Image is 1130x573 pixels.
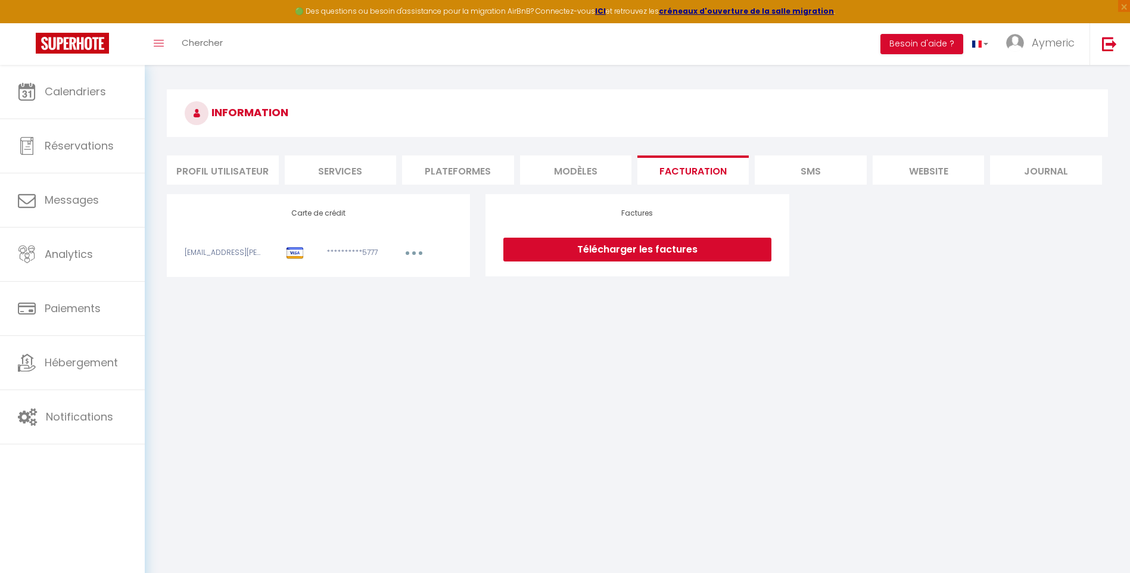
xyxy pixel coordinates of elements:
[990,155,1101,185] li: Journal
[1102,36,1117,51] img: logout
[36,33,109,54] img: Super Booking
[182,36,223,49] span: Chercher
[520,155,631,185] li: MODÈLES
[997,23,1089,65] a: ... Aymeric
[880,34,963,54] button: Besoin d'aide ?
[167,155,278,185] li: Profil Utilisateur
[659,6,834,16] a: créneaux d'ouverture de la salle migration
[45,84,106,99] span: Calendriers
[873,155,984,185] li: website
[167,89,1108,137] h3: INFORMATION
[755,155,866,185] li: SMS
[402,155,513,185] li: Plateformes
[285,155,396,185] li: Services
[45,247,93,261] span: Analytics
[503,238,771,261] a: Télécharger les factures
[286,247,304,260] img: credit-card
[45,138,114,153] span: Réservations
[637,155,749,185] li: Facturation
[10,5,45,41] button: Ouvrir le widget de chat LiveChat
[503,209,771,217] h4: Factures
[1006,34,1024,52] img: ...
[177,247,271,262] div: [EMAIL_ADDRESS][PERSON_NAME][DOMAIN_NAME]
[1032,35,1075,50] span: Aymeric
[46,409,113,424] span: Notifications
[45,355,118,370] span: Hébergement
[595,6,606,16] a: ICI
[173,23,232,65] a: Chercher
[45,192,99,207] span: Messages
[1079,519,1121,564] iframe: Chat
[185,209,452,217] h4: Carte de crédit
[45,301,101,316] span: Paiements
